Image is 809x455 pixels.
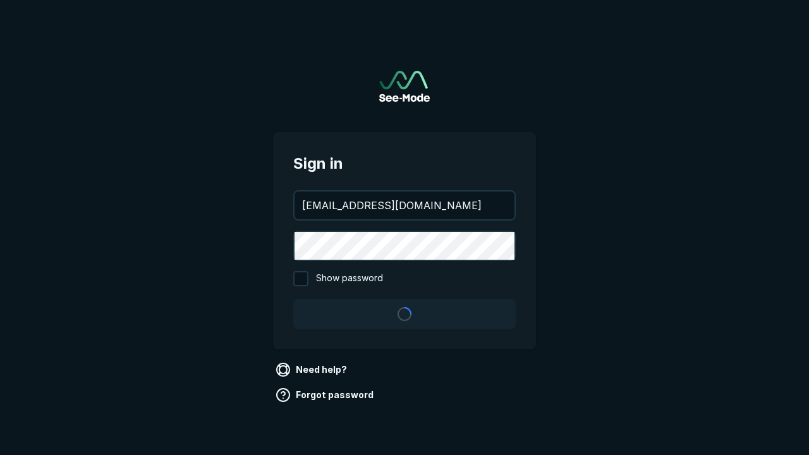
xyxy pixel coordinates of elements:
img: See-Mode Logo [379,71,430,102]
a: Go to sign in [379,71,430,102]
a: Need help? [273,360,352,380]
span: Show password [316,271,383,286]
input: your@email.com [295,191,514,219]
span: Sign in [293,152,516,175]
a: Forgot password [273,385,379,405]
